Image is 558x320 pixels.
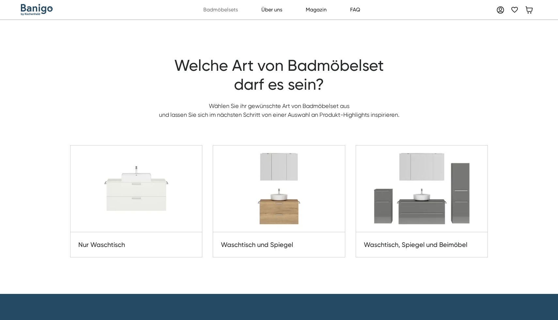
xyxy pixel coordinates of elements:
h3: Waschtisch, Spiegel und Beimöbel [364,240,480,249]
a: FAQ [347,3,364,16]
a: Waschtisch und Spiegel [213,145,345,257]
a: Magazin [302,3,330,16]
a: Badmöbelsets [200,3,241,16]
p: Wählen Sie ihr gewünschte Art von Badmöbelset aus und lassen Sie sich im nächsten Schritt von ein... [154,101,404,119]
h3: Nur Waschtisch [78,240,194,249]
a: Waschtisch, Spiegel und Beimöbel [356,145,488,257]
h3: Waschtisch und Spiegel [221,240,337,249]
a: Über uns [258,3,286,16]
a: Nur Waschtisch [70,145,202,257]
a: home [21,4,53,16]
h1: Welche Art von Badmöbelset darf es sein? [154,56,404,94]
